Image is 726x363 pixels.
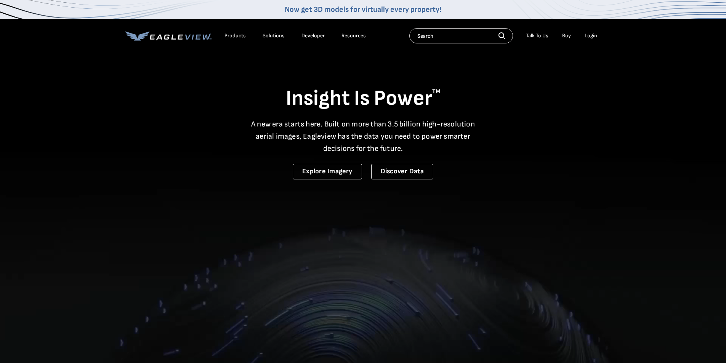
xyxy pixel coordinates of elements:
[247,118,480,155] p: A new era starts here. Built on more than 3.5 billion high-resolution aerial images, Eagleview ha...
[301,32,325,39] a: Developer
[371,164,433,179] a: Discover Data
[432,88,441,95] sup: TM
[526,32,548,39] div: Talk To Us
[285,5,441,14] a: Now get 3D models for virtually every property!
[562,32,571,39] a: Buy
[585,32,597,39] div: Login
[263,32,285,39] div: Solutions
[409,28,513,43] input: Search
[125,85,601,112] h1: Insight Is Power
[293,164,362,179] a: Explore Imagery
[224,32,246,39] div: Products
[341,32,366,39] div: Resources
